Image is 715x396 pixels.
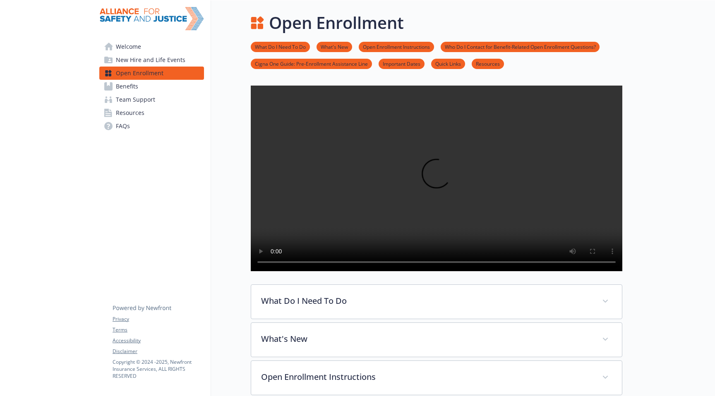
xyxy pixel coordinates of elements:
a: Cigna One Guide: Pre-Enrollment Assistance Line [251,60,372,67]
span: Team Support [116,93,155,106]
a: New Hire and Life Events [99,53,204,67]
a: Terms [113,326,204,334]
a: Privacy [113,315,204,323]
a: Welcome [99,40,204,53]
a: What Do I Need To Do [251,43,310,50]
div: What Do I Need To Do [251,285,622,319]
div: What's New [251,323,622,357]
a: Open Enrollment Instructions [359,43,434,50]
span: Benefits [116,80,138,93]
a: Team Support [99,93,204,106]
a: Disclaimer [113,348,204,355]
span: Welcome [116,40,141,53]
span: New Hire and Life Events [116,53,185,67]
a: Quick Links [431,60,465,67]
p: Copyright © 2024 - 2025 , Newfront Insurance Services, ALL RIGHTS RESERVED [113,358,204,379]
a: Benefits [99,80,204,93]
a: Resources [472,60,504,67]
a: What's New [317,43,352,50]
span: FAQs [116,119,130,133]
p: What's New [261,333,592,345]
h1: Open Enrollment [269,10,404,35]
span: Open Enrollment [116,67,163,80]
a: Open Enrollment [99,67,204,80]
a: Important Dates [379,60,425,67]
span: Resources [116,106,144,119]
a: Accessibility [113,337,204,344]
a: FAQs [99,119,204,133]
p: Open Enrollment Instructions [261,371,592,383]
a: Who Do I Contact for Benefit-Related Open Enrollment Questions? [441,43,600,50]
div: Open Enrollment Instructions [251,361,622,395]
p: What Do I Need To Do [261,295,592,307]
a: Resources [99,106,204,119]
